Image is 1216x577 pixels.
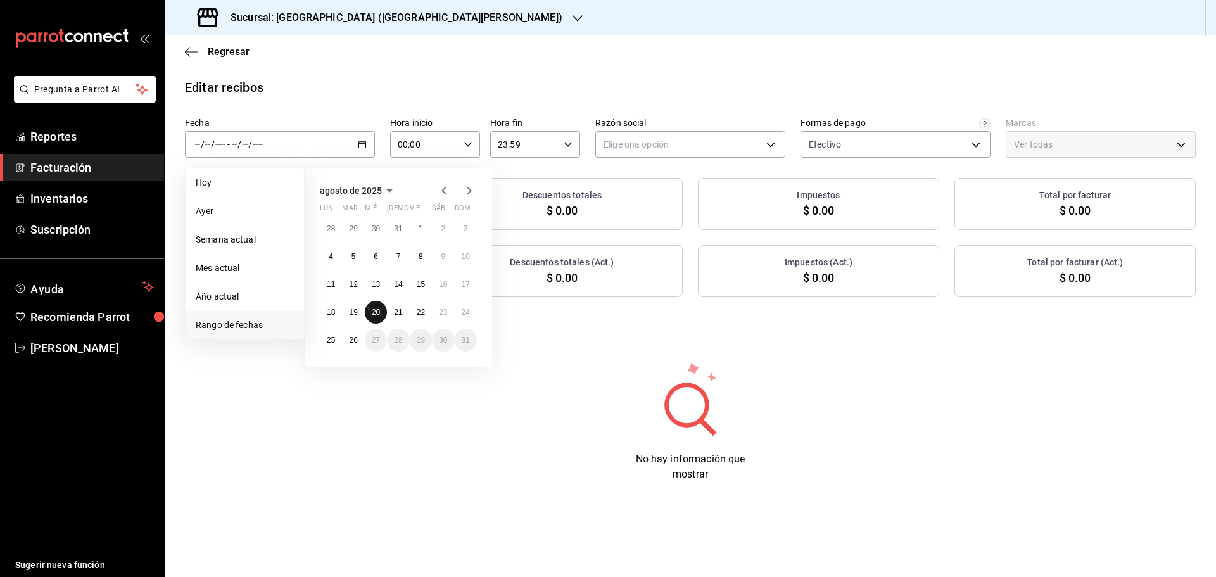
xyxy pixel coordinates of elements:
[196,233,294,246] span: Semana actual
[327,336,335,345] abbr: 25 de agosto de 2025
[979,118,991,130] svg: Solo se mostrarán las órdenes que fueron pagadas exclusivamente con las formas de pago selecciona...
[394,280,402,289] abbr: 14 de agosto de 2025
[327,280,335,289] abbr: 11 de agosto de 2025
[349,224,357,233] abbr: 29 de julio de 2025
[205,139,211,149] input: --
[432,217,454,240] button: 2 de agosto de 2025
[439,336,447,345] abbr: 30 de agosto de 2025
[455,204,471,217] abbr: domingo
[242,139,248,149] input: --
[320,183,397,198] button: agosto de 2025
[342,329,364,352] button: 26 de agosto de 2025
[462,308,470,317] abbr: 24 de agosto de 2025
[372,224,380,233] abbr: 30 de julio de 2025
[432,245,454,268] button: 9 de agosto de 2025
[636,453,745,480] span: No hay información que mostrar
[417,280,425,289] abbr: 15 de agosto de 2025
[803,202,835,219] span: $ 0.00
[441,252,445,261] abbr: 9 de agosto de 2025
[196,319,294,332] span: Rango de fechas
[394,336,402,345] abbr: 28 de agosto de 2025
[1027,256,1123,269] h3: Total por facturar (Act.)
[374,252,378,261] abbr: 6 de agosto de 2025
[30,279,137,295] span: Ayuda
[419,224,423,233] abbr: 1 de agosto de 2025
[394,308,402,317] abbr: 21 de agosto de 2025
[510,256,614,269] h3: Descuentos totales (Act.)
[419,252,423,261] abbr: 8 de agosto de 2025
[185,78,263,97] div: Editar recibos
[208,46,250,58] span: Regresar
[30,221,154,238] span: Suscripción
[342,273,364,296] button: 12 de agosto de 2025
[797,189,840,202] h3: Impuestos
[809,138,841,151] span: Efectivo
[320,245,342,268] button: 4 de agosto de 2025
[329,252,333,261] abbr: 4 de agosto de 2025
[387,245,409,268] button: 7 de agosto de 2025
[410,329,432,352] button: 29 de agosto de 2025
[801,118,866,127] div: Formas de pago
[372,308,380,317] abbr: 20 de agosto de 2025
[1039,189,1111,202] h3: Total por facturar
[396,252,401,261] abbr: 7 de agosto de 2025
[14,76,156,103] button: Pregunta a Parrot AI
[201,139,205,149] span: /
[15,559,154,572] span: Sugerir nueva función
[349,308,357,317] abbr: 19 de agosto de 2025
[342,204,357,217] abbr: martes
[320,301,342,324] button: 18 de agosto de 2025
[351,252,356,261] abbr: 5 de agosto de 2025
[30,128,154,145] span: Reportes
[372,336,380,345] abbr: 27 de agosto de 2025
[595,131,785,158] div: Elige una opción
[365,273,387,296] button: 13 de agosto de 2025
[185,118,375,127] label: Fecha
[462,252,470,261] abbr: 10 de agosto de 2025
[410,217,432,240] button: 1 de agosto de 2025
[432,329,454,352] button: 30 de agosto de 2025
[462,280,470,289] abbr: 17 de agosto de 2025
[387,273,409,296] button: 14 de agosto de 2025
[441,224,445,233] abbr: 2 de agosto de 2025
[139,33,149,43] button: open_drawer_menu
[432,204,445,217] abbr: sábado
[455,245,477,268] button: 10 de agosto de 2025
[410,273,432,296] button: 15 de agosto de 2025
[215,139,226,149] input: ----
[462,336,470,345] abbr: 31 de agosto de 2025
[394,224,402,233] abbr: 31 de julio de 2025
[372,280,380,289] abbr: 13 de agosto de 2025
[432,273,454,296] button: 16 de agosto de 2025
[196,205,294,218] span: Ayer
[30,308,154,326] span: Recomienda Parrot
[1014,138,1053,151] span: Ver todas
[417,308,425,317] abbr: 22 de agosto de 2025
[320,204,333,217] abbr: lunes
[327,224,335,233] abbr: 28 de julio de 2025
[342,245,364,268] button: 5 de agosto de 2025
[349,336,357,345] abbr: 26 de agosto de 2025
[248,139,252,149] span: /
[320,329,342,352] button: 25 de agosto de 2025
[34,83,136,96] span: Pregunta a Parrot AI
[490,118,580,127] label: Hora fin
[365,245,387,268] button: 6 de agosto de 2025
[439,280,447,289] abbr: 16 de agosto de 2025
[365,329,387,352] button: 27 de agosto de 2025
[455,217,477,240] button: 3 de agosto de 2025
[455,273,477,296] button: 17 de agosto de 2025
[220,10,562,25] h3: Sucursal: [GEOGRAPHIC_DATA] ([GEOGRAPHIC_DATA][PERSON_NAME])
[320,217,342,240] button: 28 de julio de 2025
[1006,118,1196,127] label: Marcas
[595,118,785,127] label: Razón social
[211,139,215,149] span: /
[365,204,377,217] abbr: miércoles
[365,217,387,240] button: 30 de julio de 2025
[9,92,156,105] a: Pregunta a Parrot AI
[803,269,835,286] span: $ 0.00
[30,190,154,207] span: Inventarios
[387,217,409,240] button: 31 de julio de 2025
[410,301,432,324] button: 22 de agosto de 2025
[349,280,357,289] abbr: 12 de agosto de 2025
